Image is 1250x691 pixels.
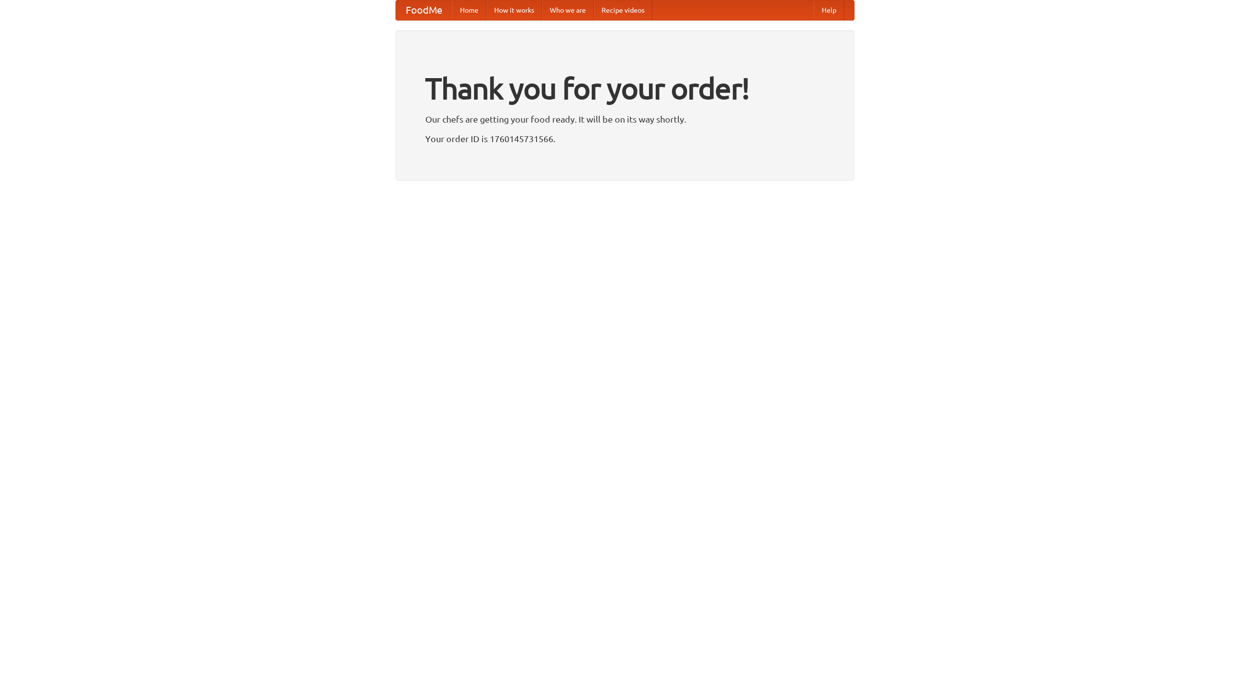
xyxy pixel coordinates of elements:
a: Recipe videos [594,0,652,20]
a: FoodMe [396,0,452,20]
p: Your order ID is 1760145731566. [425,131,825,146]
p: Our chefs are getting your food ready. It will be on its way shortly. [425,112,825,126]
a: Help [814,0,844,20]
a: Home [452,0,486,20]
a: How it works [486,0,542,20]
h1: Thank you for your order! [425,65,825,112]
a: Who we are [542,0,594,20]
